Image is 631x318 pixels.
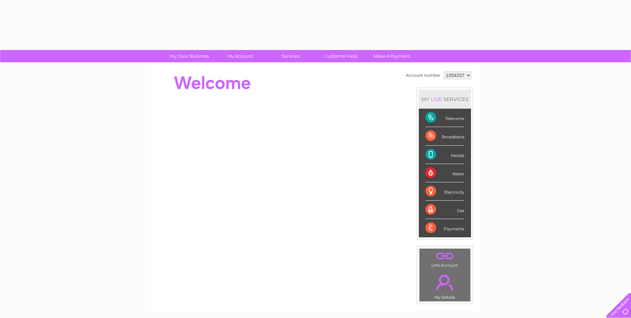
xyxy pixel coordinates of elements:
div: Telecoms [425,109,464,127]
a: Customer Help [314,50,369,62]
div: Gas [425,201,464,219]
a: Make A Payment [364,50,419,62]
div: Broadband [425,127,464,145]
a: Services [263,50,318,62]
a: . [421,250,469,262]
a: My Clear Business [162,50,217,62]
div: Mobile [425,146,464,164]
div: Payments [425,219,464,237]
td: Link Account [419,248,471,269]
div: Electricity [425,182,464,201]
a: . [421,271,469,294]
div: Water [425,164,464,182]
td: My Details [419,269,471,302]
div: MY SERVICES [419,90,471,109]
div: LIVE [429,96,443,102]
td: Account number [404,70,442,81]
a: My Account [213,50,267,62]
